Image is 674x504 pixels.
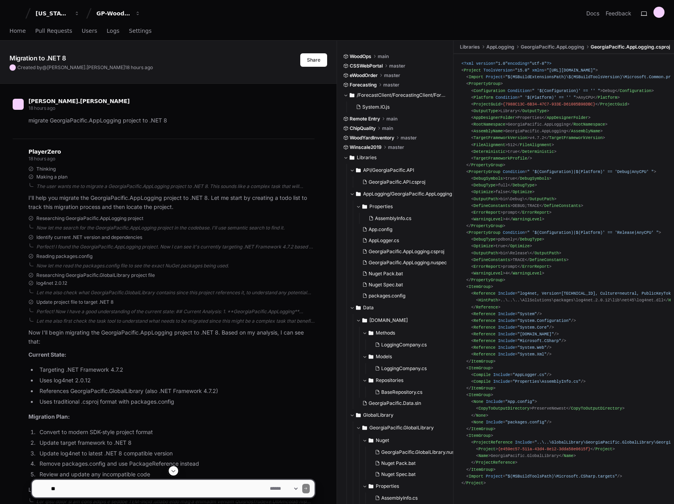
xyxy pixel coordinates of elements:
[527,230,659,235] span: " '$(Configuration)|$(Platform)' == 'Release|AnyCPU' "
[474,88,505,93] span: Configuration
[598,95,617,100] span: Platform
[381,342,427,348] span: LoggingCompany.cs
[369,260,447,266] span: GeorgiaPacific.AppLogging.nuspec
[476,298,501,303] span: < >
[530,258,566,262] span: DefineConstants
[356,189,361,199] svg: Directory
[530,197,554,201] span: OutputPath
[508,88,529,93] span: Condition
[535,251,559,256] span: OutputPath
[571,129,600,134] span: AssemblyName
[471,217,505,222] span: < >
[471,149,508,154] span: < >
[518,318,571,323] span: "System.Configuration"
[471,143,508,147] span: < >
[498,312,515,316] span: Include
[36,290,314,296] div: Let me also check what GeorgiaPacific.GlobalLibrary contains since this project references it, to...
[350,135,394,141] span: WoodYardInventory
[362,374,454,387] button: Repositories
[595,102,629,107] span: </ >
[32,6,83,21] button: [US_STATE] Pacific
[129,28,151,33] span: Settings
[369,179,425,185] span: GeorgiaPacific.API.csproj
[362,434,467,447] button: Nuget
[566,129,602,134] span: </ >
[353,102,443,113] button: System.IO.js
[474,203,510,208] span: DefineConstants
[518,339,561,343] span: "Microsoft.CSharp"
[474,345,495,350] span: Reference
[471,109,501,113] span: < >
[471,278,503,282] span: PropertyGroup
[372,387,449,398] button: BaseRepository.cs
[350,82,377,88] span: Forecasting
[474,95,493,100] span: Platform
[474,129,503,134] span: AssemblyName
[466,224,505,228] span: </ >
[36,244,314,250] div: Perfect! I found the GeorgiaPacific.AppLogging project. Now I can see it's currently targeting .N...
[471,190,496,194] span: < >
[498,291,515,296] span: Include
[369,226,392,233] span: App.config
[381,389,422,395] span: BaseRepository.cs
[471,95,578,100] span: < = >
[389,63,405,69] span: master
[369,425,434,431] span: GeorgiaPacific.GlobalLibrary
[542,115,590,120] span: </ >
[369,248,444,255] span: GeorgiaPacific.AppLogging.csproj
[350,72,378,79] span: eWoodOrder
[532,88,601,93] span: " '$(Configuration)' == '' "
[28,116,314,125] p: migrate GeorgiaPacific.AppLogging project to .NET 8
[522,210,549,215] span: ErrorReport
[471,318,576,323] span: < = />
[107,22,119,40] a: Logs
[478,298,498,303] span: HintPath
[539,203,583,208] span: </ >
[515,176,552,181] span: </ >
[522,109,547,113] span: OutputType
[521,44,584,50] span: GeorgiaPacific.AppLogging
[356,421,460,434] button: GeorgiaPacific.GlobalLibrary
[525,197,556,201] span: </ >
[476,305,498,310] span: Reference
[28,351,66,358] strong: Current State:
[474,258,510,262] span: DefineConstants
[369,317,408,323] span: [DOMAIN_NAME]
[350,409,454,421] button: GlobalLibrary
[512,271,542,276] span: WarningLevel
[466,169,656,174] span: < = >
[372,363,449,374] button: LoggingCompany.cs
[461,61,552,66] span: <?xml version= encoding= ?>
[471,305,501,310] span: </ >
[530,61,547,66] span: "utf-8"
[372,339,449,350] button: LoggingCompany.cs
[350,153,354,162] svg: Directory
[42,64,47,70] span: @
[9,28,26,33] span: Home
[498,339,515,343] span: Include
[471,271,505,276] span: < >
[350,53,371,60] span: WoodOps
[471,122,508,127] span: < >
[363,167,414,173] span: API/GeorgiaPacific.API
[93,6,144,21] button: GP-WoodOps
[471,224,503,228] span: PropertyGroup
[9,54,66,62] app-text-character-animate: Migration to .NET 8
[36,308,314,315] div: Perfect! Now I have a good understanding of the current state: ## Current Analysis: 1. **GeorgiaP...
[28,156,55,162] span: 18 hours ago
[471,264,503,269] span: < >
[36,225,314,231] div: Now let me search for the GeorgiaPacific.AppLogging project in the codebase. I'll use semantic se...
[483,68,512,73] span: ToolsVersion
[383,82,399,88] span: master
[369,376,373,385] svg: Directory
[486,75,503,79] span: Project
[606,9,631,17] button: Feedback
[469,230,501,235] span: PropertyGroup
[512,190,532,194] span: Optimize
[474,352,495,357] span: Reference
[515,143,554,147] span: </ >
[471,258,513,262] span: < >
[466,284,493,289] span: < >
[369,400,421,406] span: GeorgiaPacific.Data.sln
[471,115,518,120] span: < >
